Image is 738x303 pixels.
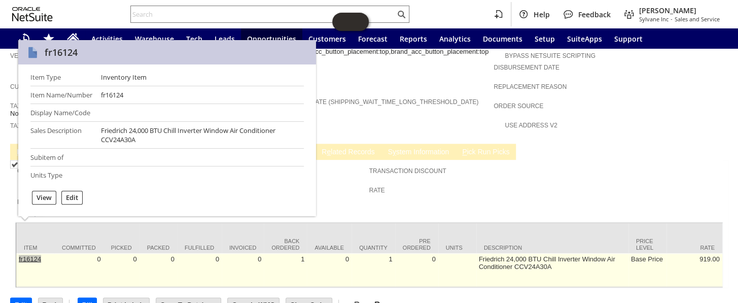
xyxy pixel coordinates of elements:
[244,98,478,106] a: Auto Cancellation Date (shipping_wait_time_long_threshold_date)
[30,73,93,82] div: Item Type
[67,32,79,45] svg: Home
[101,126,304,144] div: Friedrich 24,000 BTU Chill Inverter Window Air Conditioner CCV24A30A
[494,83,567,90] a: Replacement reason
[395,253,438,287] td: 0
[446,244,469,250] div: Units
[529,28,561,49] a: Setup
[578,10,611,19] span: Feedback
[462,148,467,156] span: P
[10,110,43,118] span: NotExempt
[484,244,621,250] div: Description
[45,46,78,58] div: fr16124
[271,238,299,250] div: Back Ordered
[101,73,147,82] div: Inventory Item
[30,90,93,99] div: Item Name/Number
[215,34,235,44] span: Leads
[327,148,331,156] span: e
[147,244,169,250] div: Packed
[241,28,302,49] a: Opportunities
[37,28,61,49] div: Shortcuts
[477,28,529,49] a: Documents
[10,103,73,110] a: Tax Exempt Status
[12,28,37,49] a: Recent Records
[567,34,602,44] span: SuiteApps
[675,15,720,23] span: Sales and Service
[18,32,30,45] svg: Recent Records
[369,167,446,175] a: Transaction Discount
[177,253,222,287] td: 0
[350,13,369,31] span: Oracle Guided Learning Widget. To move around, please hold and drag
[43,32,55,45] svg: Shortcuts
[671,15,673,23] span: -
[314,244,344,250] div: Available
[247,34,296,44] span: Opportunities
[494,103,543,110] a: Order Source
[608,28,649,49] a: Support
[85,28,129,49] a: Activities
[710,146,722,158] a: Unrolled view on
[302,28,352,49] a: Customers
[308,34,346,44] span: Customers
[352,28,394,49] a: Forecast
[30,108,93,117] div: Display Name/Code
[636,238,659,250] div: Price Level
[10,83,65,90] a: Customer Niche
[229,244,256,250] div: Invoiced
[208,28,241,49] a: Leads
[534,10,550,19] span: Help
[561,28,608,49] a: SuiteApps
[400,34,427,44] span: Reports
[674,244,715,250] div: Rate
[135,34,174,44] span: Warehouse
[639,6,720,15] span: [PERSON_NAME]
[12,7,53,21] svg: logo
[62,244,96,250] div: Committed
[439,34,471,44] span: Analytics
[61,28,85,49] a: Home
[14,148,38,157] a: Items
[319,148,377,157] a: Related Records
[91,34,123,44] span: Activities
[180,28,208,49] a: Tech
[37,193,52,202] label: View
[614,34,643,44] span: Support
[385,148,451,157] a: System Information
[30,153,93,162] div: Subitem of
[395,8,407,20] svg: Search
[139,253,177,287] td: 0
[61,191,83,205] div: Edit
[358,34,388,44] span: Forecast
[433,28,477,49] a: Analytics
[10,160,19,169] img: Checked
[369,187,385,194] a: Rate
[30,126,93,135] div: Sales Description
[483,34,522,44] span: Documents
[494,64,559,71] a: Disbursement Date
[66,193,78,202] label: Edit
[505,52,595,59] a: Bypass NetSuite Scripting
[32,191,56,205] div: View
[24,244,47,250] div: Item
[222,253,264,287] td: 0
[307,253,352,287] td: 0
[359,244,388,250] div: Quantity
[19,255,41,262] a: fr16124
[332,13,369,31] iframe: Click here to launch Oracle Guided Learning Help Panel
[131,8,395,20] input: Search
[394,28,433,49] a: Reports
[505,122,557,129] a: Use Address V2
[54,253,103,287] td: 0
[393,148,396,156] span: y
[17,198,55,206] a: Promotion
[264,253,307,287] td: 1
[628,253,666,287] td: Base Price
[10,52,87,59] a: Velaro Engagement ID
[460,148,512,157] a: Pick Run Picks
[111,244,132,250] div: Picked
[103,253,139,287] td: 0
[129,28,180,49] a: Warehouse
[30,171,93,180] div: Units Type
[535,34,555,44] span: Setup
[403,238,431,250] div: Pre Ordered
[101,90,123,99] div: fr16124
